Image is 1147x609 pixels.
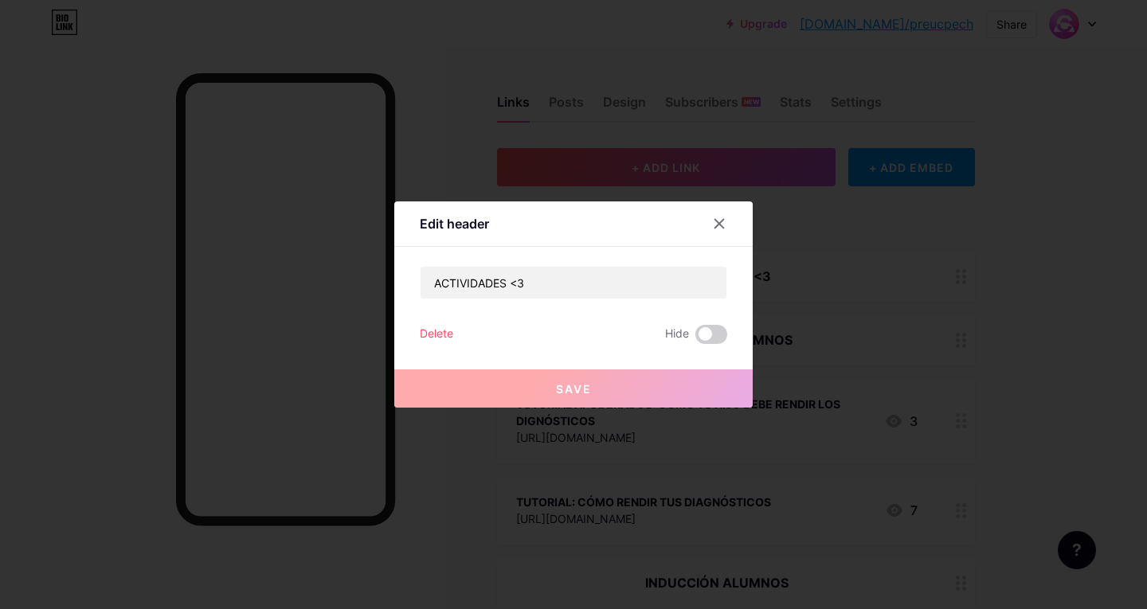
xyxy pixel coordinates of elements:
span: Save [556,382,592,396]
button: Save [394,369,753,408]
div: Delete [420,325,453,344]
span: Hide [665,325,689,344]
input: Title [421,267,726,299]
div: Edit header [420,214,489,233]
